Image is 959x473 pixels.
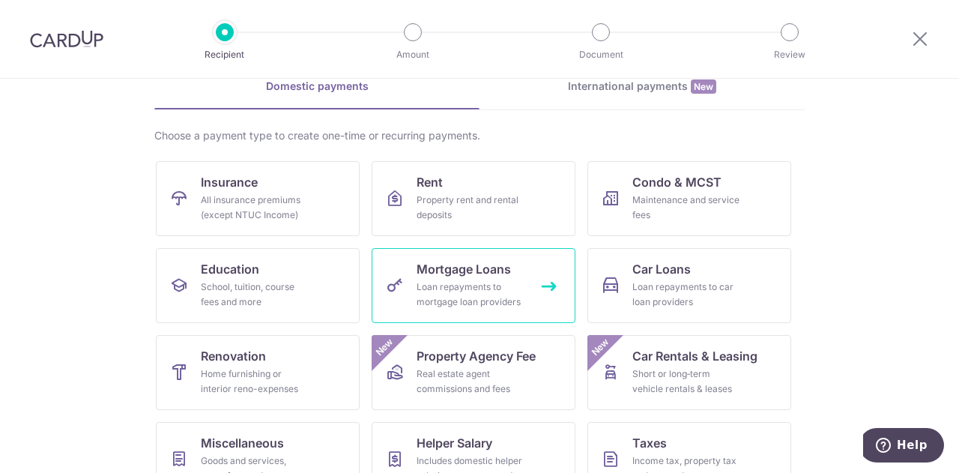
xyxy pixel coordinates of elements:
a: Condo & MCSTMaintenance and service fees [587,161,791,236]
p: Review [734,47,845,62]
div: Real estate agent commissions and fees [417,367,524,397]
a: Mortgage LoansLoan repayments to mortgage loan providers [372,248,575,323]
div: Home furnishing or interior reno-expenses [201,367,309,397]
span: Car Loans [632,260,691,278]
div: Domestic payments [154,79,479,94]
iframe: Opens a widget where you can find more information [863,428,944,466]
span: New [691,79,716,94]
div: Maintenance and service fees [632,193,740,223]
span: Miscellaneous [201,434,284,452]
div: School, tuition, course fees and more [201,280,309,310]
span: Education [201,260,259,278]
span: New [372,335,397,360]
a: Car LoansLoan repayments to car loan providers [587,248,791,323]
span: Insurance [201,173,258,191]
a: Property Agency FeeReal estate agent commissions and feesNew [372,335,575,410]
div: All insurance premiums (except NTUC Income) [201,193,309,223]
span: Condo & MCST [632,173,721,191]
span: Property Agency Fee [417,347,536,365]
p: Recipient [169,47,280,62]
a: RenovationHome furnishing or interior reno-expenses [156,335,360,410]
a: EducationSchool, tuition, course fees and more [156,248,360,323]
div: Short or long‑term vehicle rentals & leases [632,367,740,397]
span: Renovation [201,347,266,365]
a: InsuranceAll insurance premiums (except NTUC Income) [156,161,360,236]
span: Mortgage Loans [417,260,511,278]
div: Loan repayments to car loan providers [632,280,740,310]
p: Document [545,47,656,62]
span: Car Rentals & Leasing [632,347,757,365]
div: Choose a payment type to create one-time or recurring payments. [154,128,805,143]
span: Helper Salary [417,434,492,452]
a: Car Rentals & LeasingShort or long‑term vehicle rentals & leasesNew [587,335,791,410]
span: Taxes [632,434,667,452]
span: Rent [417,173,443,191]
div: Property rent and rental deposits [417,193,524,223]
img: CardUp [30,30,103,48]
a: RentProperty rent and rental deposits [372,161,575,236]
div: Loan repayments to mortgage loan providers [417,280,524,310]
span: New [588,335,613,360]
div: International payments [479,79,805,94]
p: Amount [357,47,468,62]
